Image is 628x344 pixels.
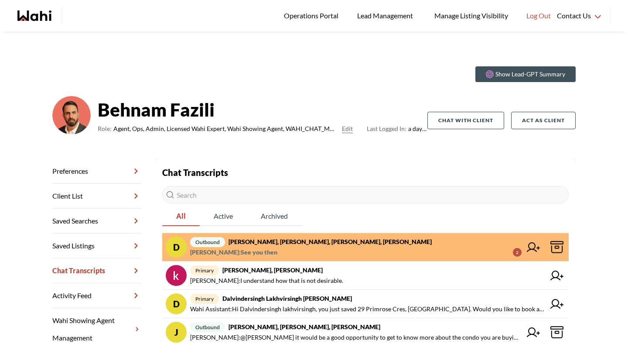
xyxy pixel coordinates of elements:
[162,207,200,225] span: All
[162,261,569,290] a: primary[PERSON_NAME], [PERSON_NAME][PERSON_NAME]:I understand how that is not desirable.
[229,238,432,245] strong: [PERSON_NAME], [PERSON_NAME], [PERSON_NAME], [PERSON_NAME]
[222,266,323,274] strong: [PERSON_NAME], [PERSON_NAME]
[162,290,569,318] a: DprimaryDalvindersingh Lakhvirsingh [PERSON_NAME]Wahi Assistant:Hi Dalvindersingh lakhvirsingh, y...
[52,258,141,283] a: Chat Transcripts
[511,112,576,129] button: Act as Client
[495,70,565,79] p: Show Lead-GPT Summary
[52,159,141,184] a: Preferences
[229,323,380,330] strong: [PERSON_NAME], [PERSON_NAME], [PERSON_NAME]
[52,184,141,209] a: Client List
[190,247,277,258] span: [PERSON_NAME] : See you then
[162,233,569,261] a: Doutbound[PERSON_NAME], [PERSON_NAME], [PERSON_NAME], [PERSON_NAME][PERSON_NAME]:See you then2
[52,234,141,258] a: Saved Listings
[52,283,141,308] a: Activity Feed
[222,295,352,302] strong: Dalvindersingh Lakhvirsingh [PERSON_NAME]
[284,10,341,21] span: Operations Portal
[190,322,225,332] span: outbound
[367,124,427,134] span: a day ago
[190,332,522,343] span: [PERSON_NAME] : @[PERSON_NAME] it would be a good opportunity to get to know more about the condo...
[166,237,187,258] div: D
[247,207,302,226] button: Archived
[52,209,141,234] a: Saved Searches
[98,96,427,123] strong: Behnam Fazili
[190,304,545,314] span: Wahi Assistant : Hi Dalvindersingh lakhvirsingh, you just saved 29 Primrose Cres, [GEOGRAPHIC_DAT...
[513,248,522,257] div: 2
[190,294,219,304] span: primary
[200,207,247,225] span: Active
[162,186,569,203] input: Search
[190,237,225,247] span: outbound
[475,66,576,82] button: Show Lead-GPT Summary
[166,322,187,343] div: J
[166,265,187,286] img: chat avatar
[162,207,200,226] button: All
[113,124,338,134] span: Agent, Ops, Admin, Licensed Wahi Expert, Wahi Showing Agent, WAHI_CHAT_MODERATOR
[52,96,91,134] img: cf9ae410c976398e.png
[190,275,343,286] span: [PERSON_NAME] : I understand how that is not desirable.
[247,207,302,225] span: Archived
[162,167,228,178] strong: Chat Transcripts
[357,10,416,21] span: Lead Management
[367,125,406,132] span: Last Logged In:
[200,207,247,226] button: Active
[342,124,353,134] button: Edit
[526,10,551,21] span: Log Out
[166,293,187,314] div: D
[432,10,511,21] span: Manage Listing Visibility
[98,124,112,134] span: Role:
[17,10,51,21] a: Wahi homepage
[427,112,504,129] button: Chat with client
[190,265,219,275] span: primary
